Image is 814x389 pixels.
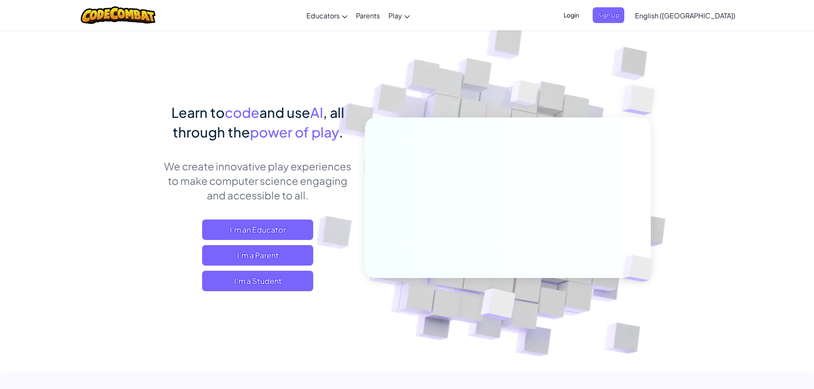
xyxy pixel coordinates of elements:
[459,270,536,341] img: Overlap cubes
[171,104,225,121] span: Learn to
[631,4,740,27] a: English ([GEOGRAPHIC_DATA])
[608,237,673,300] img: Overlap cubes
[352,4,384,27] a: Parents
[259,104,310,121] span: and use
[339,123,343,140] span: .
[81,6,156,24] img: CodeCombat logo
[250,123,339,140] span: power of play
[302,4,352,27] a: Educators
[388,11,402,20] span: Play
[202,245,313,266] a: I'm a Parent
[310,104,323,121] span: AI
[494,64,555,127] img: Overlap cubes
[384,4,414,27] a: Play
[306,11,340,20] span: Educators
[164,159,352,202] p: We create innovative play experiences to make computer science engaging and accessible to all.
[225,104,259,121] span: code
[605,64,679,136] img: Overlap cubes
[593,7,624,23] button: Sign Up
[635,11,735,20] span: English ([GEOGRAPHIC_DATA])
[558,7,584,23] button: Login
[202,219,313,240] a: I'm an Educator
[202,271,313,291] button: I'm a Student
